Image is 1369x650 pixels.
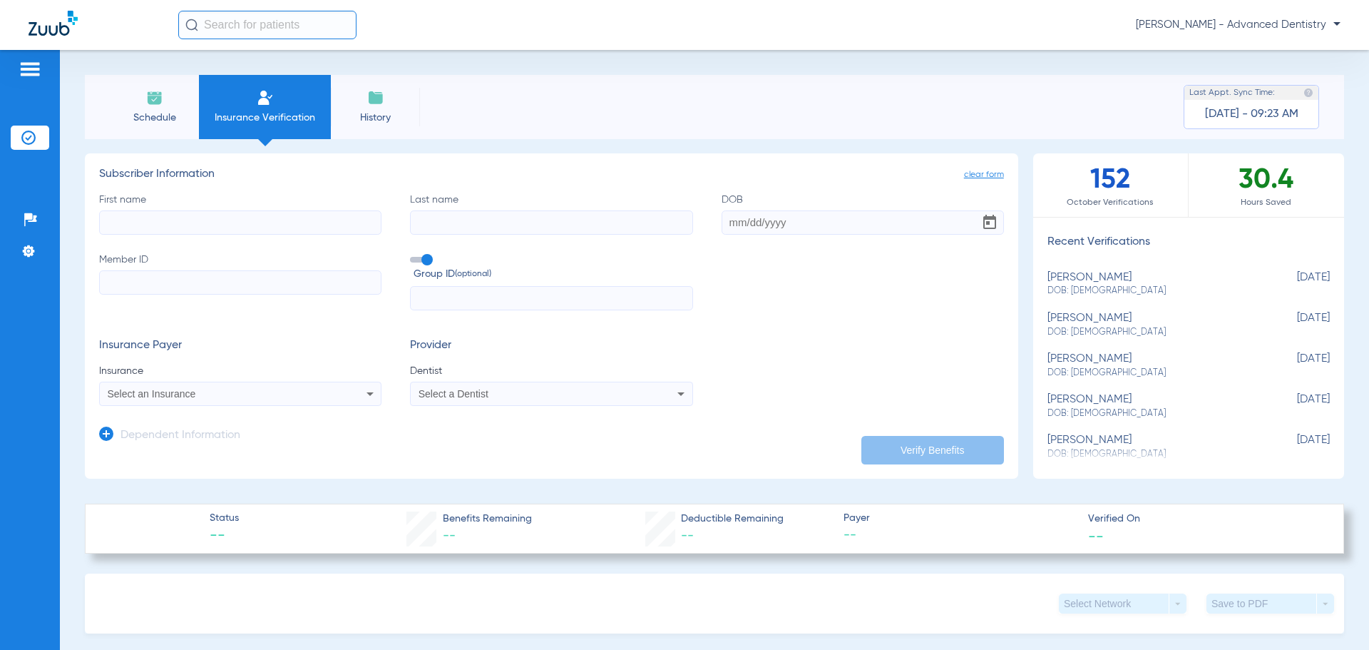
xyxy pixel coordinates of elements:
span: [DATE] [1258,434,1330,460]
span: [DATE] [1258,312,1330,338]
span: [DATE] - 09:23 AM [1205,107,1298,121]
span: Last Appt. Sync Time: [1189,86,1275,100]
label: Member ID [99,253,381,311]
div: [PERSON_NAME] [1047,271,1258,298]
span: -- [844,527,1076,544]
span: October Verifications [1033,195,1188,210]
img: History [367,89,384,106]
span: DOB: [DEMOGRAPHIC_DATA] [1047,367,1258,380]
span: Deductible Remaining [681,512,784,527]
span: [DATE] [1258,393,1330,420]
span: History [342,111,409,125]
h3: Provider [410,339,692,353]
div: 30.4 [1189,153,1344,217]
span: -- [681,529,694,542]
img: Zuub Logo [29,11,78,36]
span: -- [1088,528,1104,543]
img: Search Icon [185,19,198,31]
span: DOB: [DEMOGRAPHIC_DATA] [1047,326,1258,339]
span: Group ID [414,267,692,282]
input: Last name [410,210,692,235]
span: Insurance [99,364,381,378]
span: Benefits Remaining [443,512,532,527]
input: First name [99,210,381,235]
img: last sync help info [1303,88,1313,98]
span: Select an Insurance [108,388,196,400]
input: Search for patients [178,11,357,39]
img: hamburger-icon [19,61,41,78]
span: Hours Saved [1189,195,1344,210]
h3: Insurance Payer [99,339,381,353]
span: Verified On [1088,512,1321,527]
span: Insurance Verification [210,111,320,125]
button: Open calendar [975,208,1004,237]
div: [PERSON_NAME] [1047,352,1258,379]
input: Member ID [99,270,381,295]
span: [DATE] [1258,271,1330,298]
span: DOB: [DEMOGRAPHIC_DATA] [1047,285,1258,298]
span: Status [210,511,239,526]
span: Select a Dentist [419,388,488,400]
div: [PERSON_NAME] [1047,434,1258,460]
span: Payer [844,511,1076,526]
span: DOB: [DEMOGRAPHIC_DATA] [1047,407,1258,420]
h3: Recent Verifications [1033,235,1344,250]
label: First name [99,193,381,235]
h3: Subscriber Information [99,168,1004,182]
div: [PERSON_NAME] [1047,393,1258,420]
span: -- [210,527,239,547]
span: clear form [964,168,1004,182]
span: Dentist [410,364,692,378]
span: -- [443,529,456,542]
small: (optional) [455,267,491,282]
button: Verify Benefits [861,436,1004,464]
span: [DATE] [1258,352,1330,379]
div: [PERSON_NAME] [1047,312,1258,338]
span: Schedule [121,111,188,125]
h3: Dependent Information [121,429,240,443]
div: 152 [1033,153,1189,217]
img: Manual Insurance Verification [257,89,274,106]
label: DOB [722,193,1004,235]
span: [PERSON_NAME] - Advanced Dentistry [1136,18,1340,32]
input: DOBOpen calendar [722,210,1004,235]
label: Last name [410,193,692,235]
img: Schedule [146,89,163,106]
